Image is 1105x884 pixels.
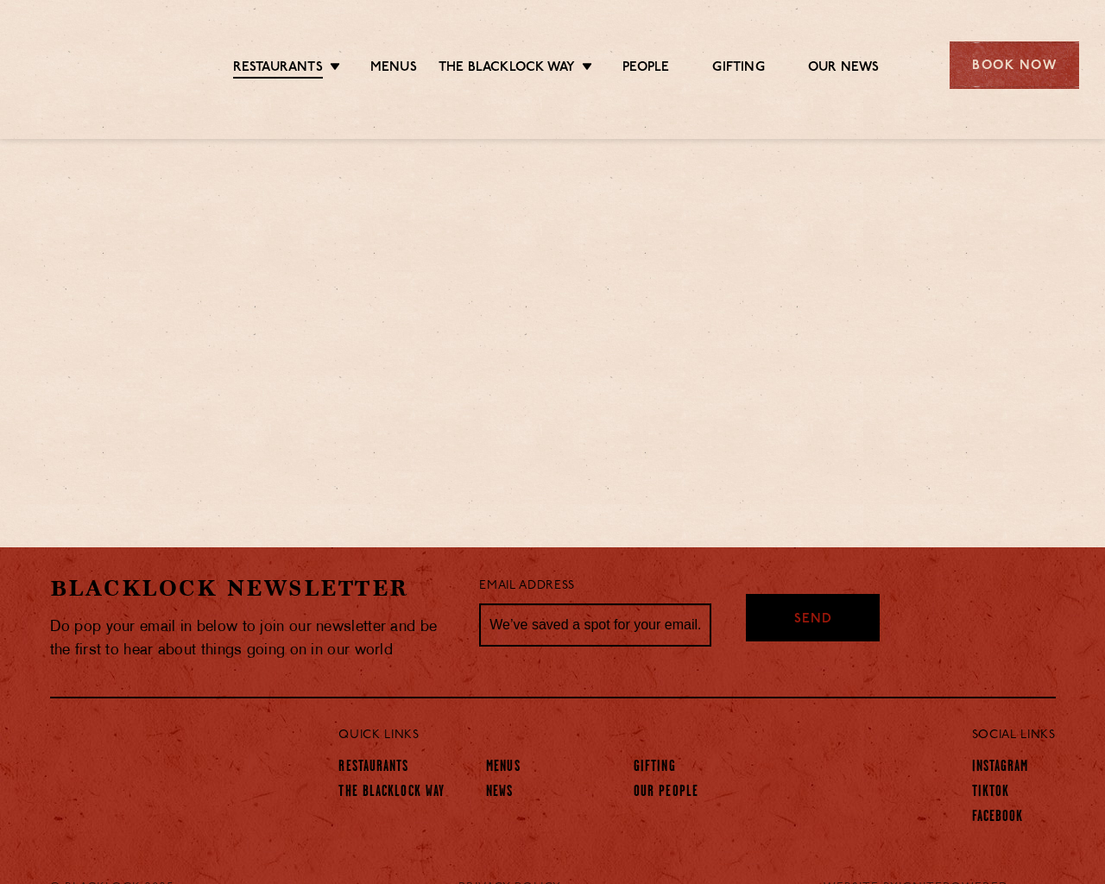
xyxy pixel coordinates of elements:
a: Gifting [634,759,676,776]
a: TikTok [972,784,1010,801]
h2: Blacklock Newsletter [50,573,454,603]
a: The Blacklock Way [439,60,575,77]
div: Book Now [950,41,1079,89]
input: We’ve saved a spot for your email... [479,603,711,647]
img: svg%3E [26,16,171,113]
p: Social Links [972,724,1056,747]
a: Restaurants [233,60,323,79]
a: Restaurants [338,759,408,776]
a: News [486,784,513,801]
img: svg%3E [820,792,891,840]
p: Quick Links [338,724,914,747]
span: Send [794,610,832,630]
img: svg%3E [894,803,949,839]
label: Email Address [479,577,574,597]
a: Our People [634,784,698,801]
a: People [622,60,669,77]
a: Facebook [972,809,1024,826]
p: Do pop your email in below to join our newsletter and be the first to hear about things going on ... [50,616,454,662]
a: Instagram [972,759,1029,776]
a: The Blacklock Way [338,784,445,801]
img: svg%3E [50,724,223,839]
a: Gifting [712,60,764,77]
a: Menus [370,60,417,77]
a: Our News [808,60,880,77]
a: Menus [486,759,521,776]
